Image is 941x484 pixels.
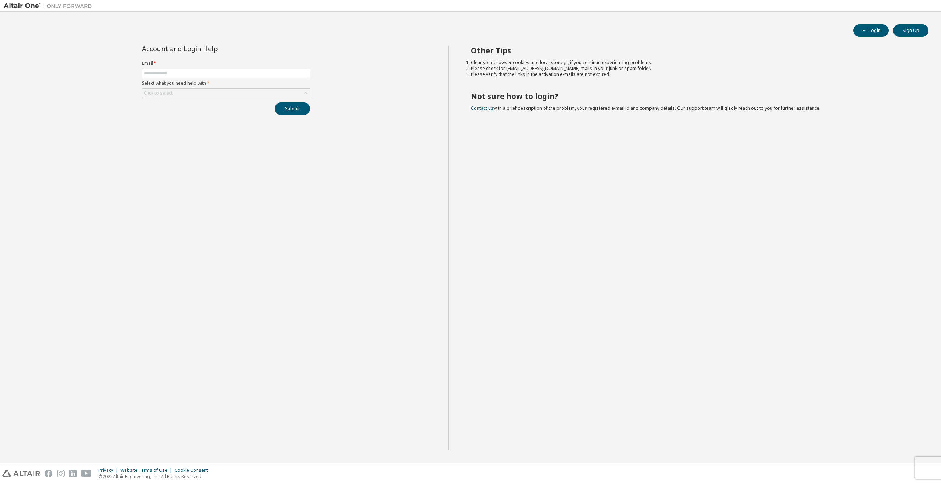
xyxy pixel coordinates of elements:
img: instagram.svg [57,470,65,477]
button: Login [853,24,889,37]
img: facebook.svg [45,470,52,477]
li: Please verify that the links in the activation e-mails are not expired. [471,71,916,77]
a: Contact us [471,105,493,111]
div: Account and Login Help [142,46,277,52]
label: Email [142,60,310,66]
img: Altair One [4,2,96,10]
button: Submit [275,102,310,115]
img: youtube.svg [81,470,92,477]
p: © 2025 Altair Engineering, Inc. All Rights Reserved. [98,473,212,480]
h2: Other Tips [471,46,916,55]
li: Clear your browser cookies and local storage, if you continue experiencing problems. [471,60,916,66]
img: linkedin.svg [69,470,77,477]
img: altair_logo.svg [2,470,40,477]
label: Select what you need help with [142,80,310,86]
h2: Not sure how to login? [471,91,916,101]
div: Click to select [142,89,310,98]
div: Cookie Consent [174,467,212,473]
button: Sign Up [893,24,928,37]
li: Please check for [EMAIL_ADDRESS][DOMAIN_NAME] mails in your junk or spam folder. [471,66,916,71]
div: Click to select [144,90,173,96]
div: Website Terms of Use [120,467,174,473]
span: with a brief description of the problem, your registered e-mail id and company details. Our suppo... [471,105,820,111]
div: Privacy [98,467,120,473]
